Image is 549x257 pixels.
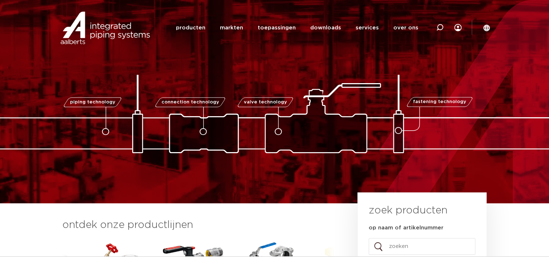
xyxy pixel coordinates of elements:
[62,218,333,232] h3: ontdek onze productlijnen
[161,100,219,105] span: connection technology
[244,100,287,105] span: valve technology
[369,224,443,232] label: op naam of artikelnummer
[176,13,205,42] a: producten
[393,13,418,42] a: over ons
[220,13,243,42] a: markten
[355,13,378,42] a: services
[257,13,295,42] a: toepassingen
[70,100,115,105] span: piping technology
[369,238,475,255] input: zoeken
[454,13,462,42] div: my IPS
[176,13,418,42] nav: Menu
[369,203,447,218] h3: zoek producten
[413,100,466,105] span: fastening technology
[310,13,341,42] a: downloads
